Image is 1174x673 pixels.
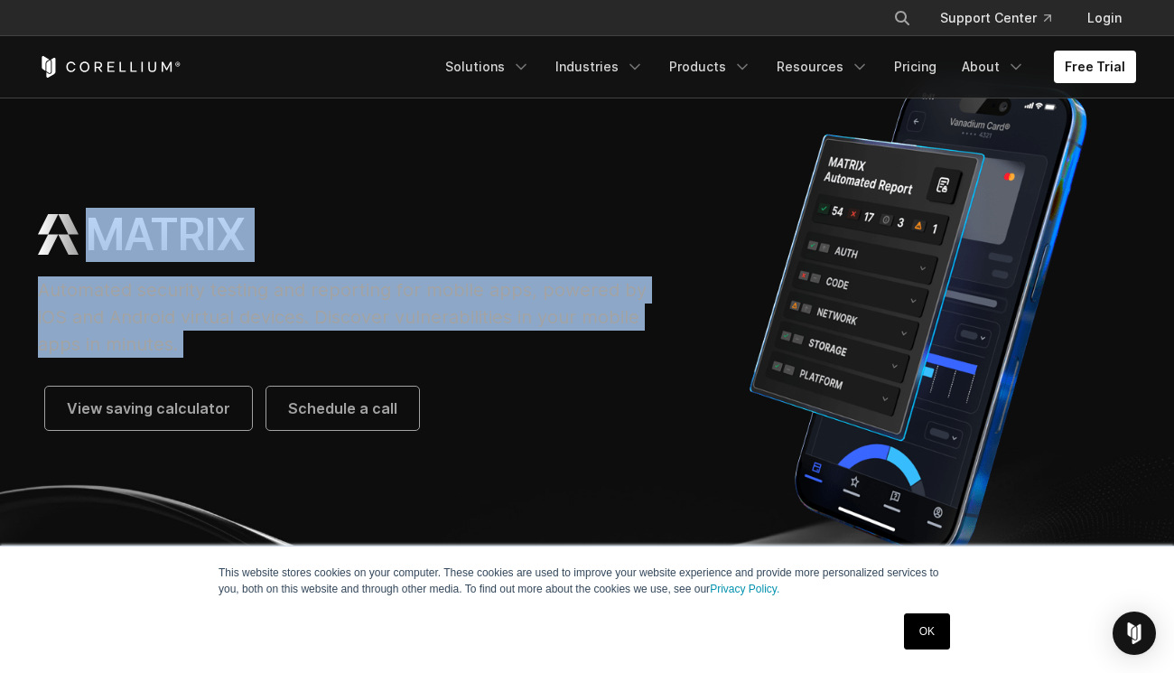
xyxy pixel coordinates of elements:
[871,2,1136,34] div: Navigation Menu
[67,397,230,419] span: View saving calculator
[219,565,955,597] p: This website stores cookies on your computer. These cookies are used to improve your website expe...
[38,214,79,255] img: MATRIX Logo
[1113,612,1156,655] div: Open Intercom Messenger
[545,51,655,83] a: Industries
[1054,51,1136,83] a: Free Trial
[266,387,419,430] a: Schedule a call
[86,208,245,262] h1: MATRIX
[45,387,252,430] a: View saving calculator
[886,2,918,34] button: Search
[951,51,1036,83] a: About
[766,51,880,83] a: Resources
[288,397,397,419] span: Schedule a call
[658,51,762,83] a: Products
[700,65,1136,572] img: Corellium MATRIX automated report on iPhone showing app vulnerability test results across securit...
[434,51,541,83] a: Solutions
[710,583,779,595] a: Privacy Policy.
[904,613,950,650] a: OK
[38,276,664,358] p: Automated security testing and reporting for mobile apps, powered by iOS and Android virtual devi...
[434,51,1136,83] div: Navigation Menu
[926,2,1066,34] a: Support Center
[38,56,182,78] a: Corellium Home
[883,51,947,83] a: Pricing
[1073,2,1136,34] a: Login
